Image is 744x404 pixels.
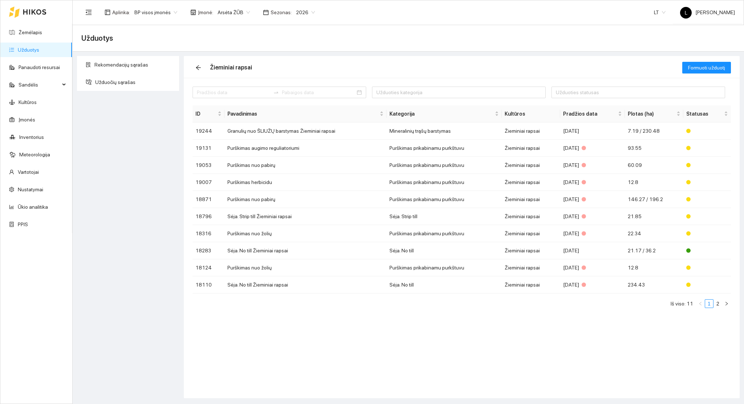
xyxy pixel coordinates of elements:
[387,242,501,259] td: Sėja. No till
[296,7,315,18] span: 2026
[654,7,666,18] span: LT
[225,225,387,242] td: Purškimas nuo žolių
[193,276,225,293] td: 18110
[625,259,683,276] td: 12.8
[195,110,216,118] span: ID
[625,105,683,123] th: this column's title is Plotas (ha),this column is sortable
[225,123,387,140] td: Granulių nuo ŠLIUŽŲ barstymas Žieminiai rapsai
[625,208,683,225] td: 21.85
[85,9,92,16] span: menu-fold
[724,301,729,306] span: right
[225,140,387,157] td: Purškimas augimo reguliatoriumi
[19,29,42,35] a: Žemėlapis
[19,117,35,123] a: Įmonės
[19,152,50,157] a: Meteorologija
[502,140,560,157] td: Žieminiai rapsai
[682,62,731,73] button: Formuoti užduotį
[502,242,560,259] td: Žieminiai rapsai
[628,128,660,134] span: 7.19 / 230.48
[225,105,387,123] th: this column's title is Pavadinimas,this column is sortable
[502,191,560,208] td: Žieminiai rapsai
[563,212,622,220] div: [DATE]
[625,276,683,293] td: 234.43
[193,157,225,174] td: 19053
[105,9,110,15] span: layout
[387,105,501,123] th: this column's title is Kategorija,this column is sortable
[387,123,501,140] td: Mineralinių trąšų barstymas
[225,208,387,225] td: Sėja. Strip till Žieminiai rapsai
[18,221,28,227] a: PPIS
[722,299,731,308] button: right
[502,123,560,140] td: Žieminiai rapsai
[686,110,723,118] span: Statusas
[705,299,713,308] li: 1
[502,259,560,276] td: Žieminiai rapsai
[563,195,622,203] div: [DATE]
[502,276,560,293] td: Žieminiai rapsai
[680,9,735,15] span: [PERSON_NAME]
[389,110,493,118] span: Kategorija
[563,229,622,237] div: [DATE]
[705,300,713,308] a: 1
[193,105,225,123] th: this column's title is ID,this column is sortable
[19,77,60,92] span: Sandėlis
[563,281,622,289] div: [DATE]
[628,110,675,118] span: Plotas (ha)
[625,174,683,191] td: 12.8
[190,9,196,15] span: shop
[193,259,225,276] td: 18124
[387,157,501,174] td: Purškimas prikabinamu purkštuvu
[714,300,722,308] a: 2
[227,110,378,118] span: Pavadinimas
[134,7,177,18] span: BP visos įmonės
[698,301,703,306] span: left
[193,208,225,225] td: 18796
[81,5,96,20] button: menu-fold
[19,134,44,140] a: Inventorius
[193,225,225,242] td: 18316
[722,299,731,308] li: Pirmyn
[19,99,37,105] a: Kultūros
[197,88,270,96] input: Pradžios data
[502,208,560,225] td: Žieminiai rapsai
[387,276,501,293] td: Sėja. No till
[560,105,625,123] th: this column's title is Pradžios data,this column is sortable
[210,63,252,72] div: Žieminiai rapsai
[683,105,731,123] th: this column's title is Statusas,this column is sortable
[696,299,705,308] button: left
[563,247,622,255] div: [DATE]
[225,276,387,293] td: Sėja. No till Žieminiai rapsai
[18,204,48,210] a: Ūkio analitika
[18,187,43,192] a: Nustatymai
[225,157,387,174] td: Purškimas nuo pabirų
[387,174,501,191] td: Purškimas prikabinamu purkštuvu
[273,89,279,95] span: to
[273,89,279,95] span: swap-right
[685,7,687,19] span: L
[193,174,225,191] td: 19007
[218,7,250,18] span: Arsėta ŽŪB
[225,174,387,191] td: Purškimas herbicidu
[563,127,622,135] div: [DATE]
[387,191,501,208] td: Purškimas prikabinamu purkštuvu
[225,242,387,259] td: Sėja. No till Žieminiai rapsai
[387,208,501,225] td: Sėja. Strip till
[502,105,560,123] th: Kultūros
[563,144,622,152] div: [DATE]
[94,57,174,72] span: Rekomendacijų sąrašas
[625,140,683,157] td: 93.55
[502,157,560,174] td: Žieminiai rapsai
[95,75,174,89] span: Užduočių sąrašas
[193,123,225,140] td: 19244
[198,8,213,16] span: Įmonė :
[628,196,663,202] span: 146.27 / 196.2
[18,47,39,53] a: Užduotys
[18,169,39,175] a: Vartotojai
[193,242,225,259] td: 18283
[563,110,616,118] span: Pradžios data
[688,64,725,72] span: Formuoti užduotį
[193,140,225,157] td: 19131
[81,32,113,44] span: Užduotys
[563,264,622,272] div: [DATE]
[193,62,204,73] button: arrow-left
